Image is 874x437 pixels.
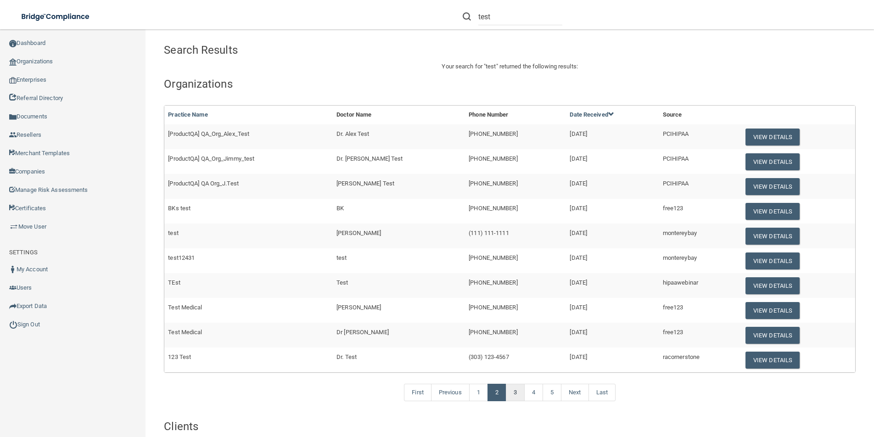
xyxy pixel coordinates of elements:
[168,329,202,336] span: Test Medical
[588,384,616,401] a: Last
[336,353,357,360] span: Dr. Test
[715,372,863,409] iframe: Drift Widget Chat Controller
[570,304,587,311] span: [DATE]
[9,320,17,329] img: ic_power_dark.7ecde6b1.png
[469,230,509,236] span: (111) 111-1111
[524,384,543,401] a: 4
[469,180,517,187] span: [PHONE_NUMBER]
[336,329,389,336] span: Dr [PERSON_NAME]
[469,130,517,137] span: [PHONE_NUMBER]
[431,384,470,401] a: Previous
[663,230,697,236] span: montereybay
[469,254,517,261] span: [PHONE_NUMBER]
[745,277,800,294] button: View Details
[14,7,98,26] img: bridge_compliance_login_screen.278c3ca4.svg
[663,254,697,261] span: montereybay
[506,384,525,401] a: 3
[465,106,566,124] th: Phone Number
[168,180,239,187] span: [ProductQA] QA Org_J.Test
[463,12,471,21] img: ic-search.3b580494.png
[9,266,17,273] img: ic_user_dark.df1a06c3.png
[168,130,249,137] span: [ProductQA] QA_Org_Alex_Test
[164,44,444,56] h4: Search Results
[745,302,800,319] button: View Details
[336,254,347,261] span: test
[168,279,180,286] span: TEst
[570,279,587,286] span: [DATE]
[168,230,178,236] span: test
[745,153,800,170] button: View Details
[469,304,517,311] span: [PHONE_NUMBER]
[404,384,431,401] a: First
[168,205,190,212] span: BKs test
[663,205,684,212] span: free123
[164,420,856,432] h4: Clients
[164,78,856,90] h4: Organizations
[9,77,17,84] img: enterprise.0d942306.png
[570,205,587,212] span: [DATE]
[336,230,381,236] span: [PERSON_NAME]
[9,40,17,47] img: ic_dashboard_dark.d01f4a41.png
[663,279,698,286] span: hipaawebinar
[168,254,195,261] span: test12431
[486,63,496,70] span: test
[745,228,800,245] button: View Details
[9,247,38,258] label: SETTINGS
[469,155,517,162] span: [PHONE_NUMBER]
[164,61,856,72] p: Your search for " " returned the following results:
[469,279,517,286] span: [PHONE_NUMBER]
[543,384,561,401] a: 5
[663,329,684,336] span: free123
[168,353,191,360] span: 123 Test
[487,384,506,401] a: 2
[9,284,17,291] img: icon-users.e205127d.png
[9,58,17,66] img: organization-icon.f8decf85.png
[336,279,348,286] span: Test
[478,8,562,25] input: Search
[745,129,800,146] button: View Details
[570,353,587,360] span: [DATE]
[570,130,587,137] span: [DATE]
[745,352,800,369] button: View Details
[9,303,17,310] img: icon-export.b9366987.png
[168,155,254,162] span: [ProductQA] QA_Org_Jimmy_test
[561,384,588,401] a: Next
[469,384,488,401] a: 1
[663,130,689,137] span: PCIHIPAA
[570,329,587,336] span: [DATE]
[745,252,800,269] button: View Details
[570,230,587,236] span: [DATE]
[469,329,517,336] span: [PHONE_NUMBER]
[745,327,800,344] button: View Details
[168,304,202,311] span: Test Medical
[663,180,689,187] span: PCIHIPAA
[336,180,394,187] span: [PERSON_NAME] Test
[336,155,403,162] span: Dr. [PERSON_NAME] Test
[333,106,465,124] th: Doctor Name
[9,113,17,121] img: icon-documents.8dae5593.png
[745,178,800,195] button: View Details
[570,111,614,118] a: Date Received
[469,205,517,212] span: [PHONE_NUMBER]
[570,180,587,187] span: [DATE]
[336,205,344,212] span: BK
[745,203,800,220] button: View Details
[336,130,369,137] span: Dr. Alex Test
[663,353,700,360] span: racornerstone
[659,106,739,124] th: Source
[336,304,381,311] span: [PERSON_NAME]
[663,155,689,162] span: PCIHIPAA
[570,155,587,162] span: [DATE]
[469,353,509,360] span: (303) 123-4567
[168,111,207,118] a: Practice Name
[570,254,587,261] span: [DATE]
[9,131,17,139] img: ic_reseller.de258add.png
[663,304,684,311] span: free123
[9,222,18,231] img: briefcase.64adab9b.png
